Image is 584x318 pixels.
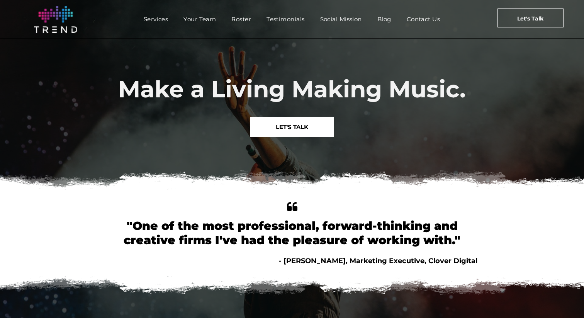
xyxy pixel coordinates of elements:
[124,219,460,247] font: "One of the most professional, forward-thinking and creative firms I've had the pleasure of worki...
[370,14,399,25] a: Blog
[250,117,334,137] a: LET'S TALK
[312,14,370,25] a: Social Mission
[176,14,224,25] a: Your Team
[224,14,259,25] a: Roster
[259,14,312,25] a: Testimonials
[279,257,477,265] span: - [PERSON_NAME], Marketing Executive, Clover Digital
[517,9,543,28] span: Let's Talk
[276,117,308,137] span: LET'S TALK
[118,75,466,103] span: Make a Living Making Music.
[399,14,448,25] a: Contact Us
[136,14,176,25] a: Services
[497,9,564,27] a: Let's Talk
[34,6,77,33] img: logo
